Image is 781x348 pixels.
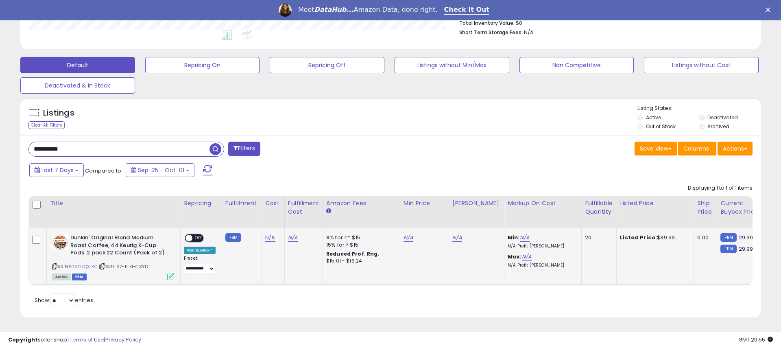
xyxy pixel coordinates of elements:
[184,199,218,208] div: Repricing
[739,245,753,253] span: 29.99
[85,167,122,175] span: Compared to:
[225,199,258,208] div: Fulfillment
[688,184,753,192] div: Displaying 1 to 1 of 1 items
[646,114,661,121] label: Active
[718,142,753,155] button: Actions
[766,7,774,12] div: Close
[326,199,397,208] div: Amazon Fees
[459,20,515,26] b: Total Inventory Value:
[192,235,205,242] span: OFF
[452,199,501,208] div: [PERSON_NAME]
[720,233,736,242] small: FBM
[459,18,746,27] li: $0
[520,234,530,242] a: N/A
[8,336,38,344] strong: Copyright
[508,263,575,268] p: N/A Profit [PERSON_NAME]
[683,144,709,153] span: Columns
[184,247,216,254] div: Win BuyBox *
[70,336,104,344] a: Terms of Use
[279,4,292,17] img: Profile image for Georgie
[504,196,582,228] th: The percentage added to the cost of goods (COGS) that forms the calculator for Min & Max prices.
[585,234,610,241] div: 20
[50,199,177,208] div: Title
[707,123,729,130] label: Archived
[69,263,98,270] a: B09GKQXJKC
[35,296,93,304] span: Show: entries
[452,234,462,242] a: N/A
[524,28,534,36] span: N/A
[43,107,74,119] h5: Listings
[126,163,194,177] button: Sep-25 - Oct-01
[697,199,713,216] div: Ship Price
[8,336,141,344] div: seller snap | |
[20,57,135,73] button: Default
[635,142,677,155] button: Save View
[585,199,613,216] div: Fulfillable Quantity
[508,253,522,260] b: Max:
[72,274,87,280] span: FBM
[225,233,241,242] small: FBM
[326,234,394,241] div: 8% for <= $15
[519,57,634,73] button: Non Competitive
[52,274,71,280] span: All listings currently available for purchase on Amazon
[105,336,141,344] a: Privacy Policy
[52,234,68,250] img: 51YplMfIuvL._SL40_.jpg
[620,234,657,241] b: Listed Price:
[70,234,169,259] b: Dunkin' Original Blend Medium Roast Coffee, 44 Keurig K-Cup Pods .2.pack 22 Count (Pack of 2)
[508,243,575,249] p: N/A Profit [PERSON_NAME]
[288,199,319,216] div: Fulfillment Cost
[314,6,354,13] i: DataHub...
[697,234,711,241] div: 0.00
[228,142,260,156] button: Filters
[41,166,74,174] span: Last 7 Days
[52,234,174,279] div: ASIN:
[678,142,716,155] button: Columns
[29,163,84,177] button: Last 7 Days
[270,57,384,73] button: Repricing Off
[404,234,413,242] a: N/A
[288,234,298,242] a: N/A
[28,121,65,129] div: Clear All Filters
[404,199,445,208] div: Min Price
[326,258,394,265] div: $15.01 - $16.24
[644,57,759,73] button: Listings without Cost
[265,234,275,242] a: N/A
[145,57,260,73] button: Repricing On
[508,199,578,208] div: Markup on Cost
[707,114,738,121] label: Deactivated
[326,250,380,257] b: Reduced Prof. Rng.
[326,241,394,249] div: 15% for > $15
[508,234,520,241] b: Min:
[720,245,736,253] small: FBM
[720,199,762,216] div: Current Buybox Price
[444,6,490,15] a: Check It Out
[99,263,148,270] span: | SKU: 97-BLKI-C3YD
[620,234,687,241] div: $39.99
[298,6,438,14] div: Meet Amazon Data, done right.
[395,57,509,73] button: Listings without Min/Max
[138,166,184,174] span: Sep-25 - Oct-01
[620,199,690,208] div: Listed Price
[739,234,753,241] span: 29.39
[265,199,281,208] div: Cost
[522,253,532,261] a: N/A
[637,105,760,112] p: Listing States:
[646,123,676,130] label: Out of Stock
[738,336,773,344] span: 2025-10-9 20:55 GMT
[184,256,216,274] div: Preset:
[20,77,135,94] button: Deactivated & In Stock
[326,208,331,215] small: Amazon Fees.
[459,29,523,36] b: Short Term Storage Fees:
